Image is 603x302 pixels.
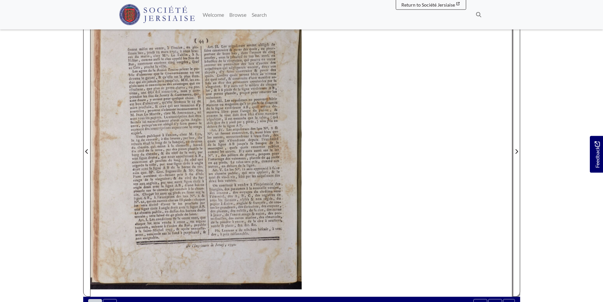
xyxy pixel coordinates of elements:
a: Search [249,8,269,21]
span: Feedback [593,141,601,168]
a: Société Jersiaise logo [119,3,195,27]
a: Browse [227,8,249,21]
a: Would you like to provide feedback? [590,136,603,173]
img: Société Jersiaise [119,4,195,25]
a: Welcome [200,8,227,21]
span: Return to Société Jersiaise [401,2,455,8]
